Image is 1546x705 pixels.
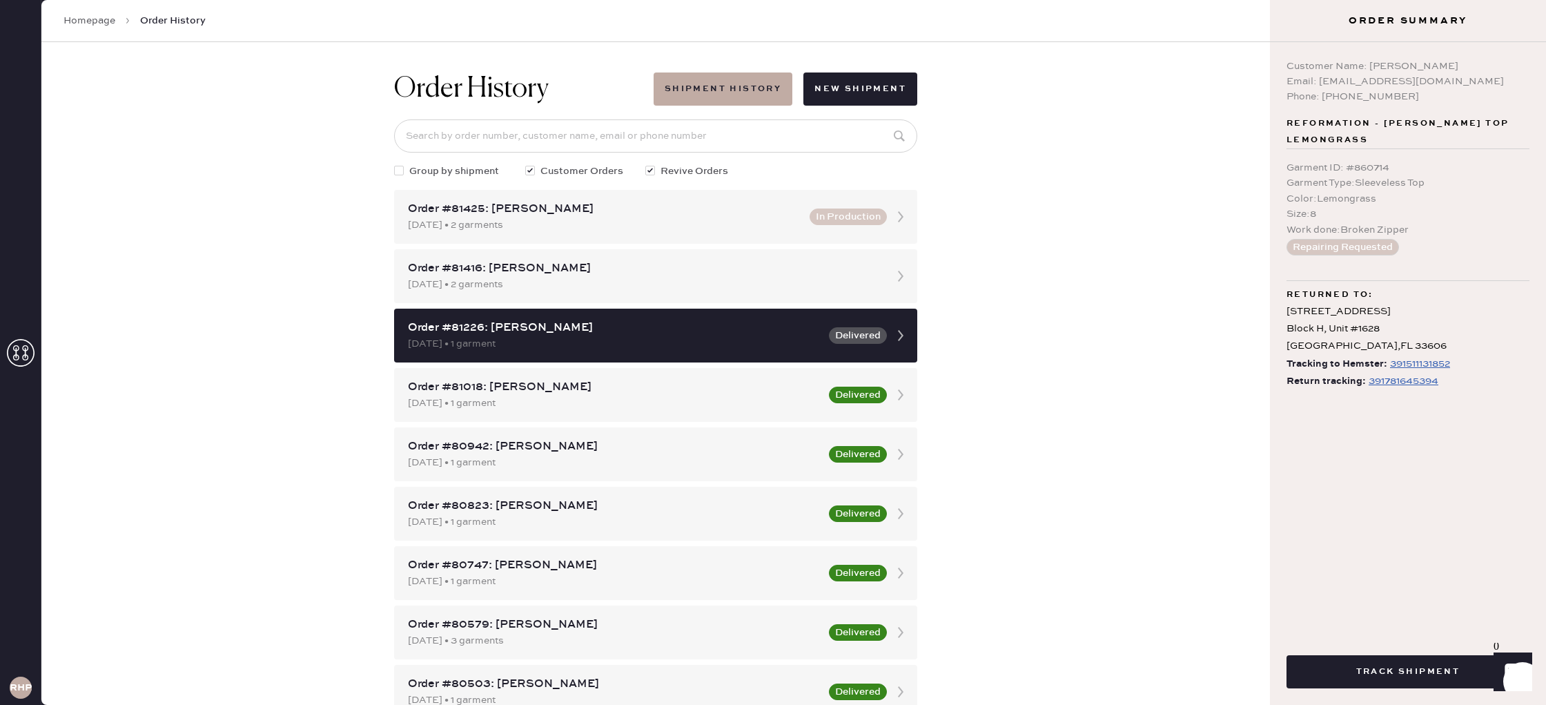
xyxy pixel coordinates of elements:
[1480,643,1540,702] iframe: Front Chat
[63,14,115,28] a: Homepage
[829,565,887,581] button: Delivered
[1286,175,1529,191] div: Garment Type : Sleeveless Top
[140,14,206,28] span: Order History
[394,73,549,106] h1: Order History
[1387,356,1450,373] a: 391511131852
[829,505,887,522] button: Delivered
[1286,239,1399,255] button: Repairing Requested
[540,164,623,179] span: Customer Orders
[1286,222,1529,238] div: Work done : Broken Zipper
[408,676,821,693] div: Order #80503: [PERSON_NAME]
[408,455,821,470] div: [DATE] • 1 garment
[408,396,821,411] div: [DATE] • 1 garment
[829,387,887,403] button: Delivered
[661,164,728,179] span: Revive Orders
[829,327,887,344] button: Delivered
[803,73,917,106] button: New Shipment
[1286,664,1529,677] a: Track Shipment
[810,209,887,225] button: In Production
[1369,373,1438,389] div: https://www.fedex.com/apps/fedextrack/?tracknumbers=391781645394&cntry_code=US
[1390,356,1450,372] div: https://www.fedex.com/apps/fedextrack/?tracknumbers=391511131852&cntry_code=US
[408,260,879,277] div: Order #81416: [PERSON_NAME]
[654,73,792,106] button: Shipment History
[408,498,821,514] div: Order #80823: [PERSON_NAME]
[1286,356,1387,373] span: Tracking to Hemster:
[829,446,887,463] button: Delivered
[408,277,879,292] div: [DATE] • 2 garments
[408,201,801,218] div: Order #81425: [PERSON_NAME]
[1286,655,1529,688] button: Track Shipment
[408,438,821,455] div: Order #80942: [PERSON_NAME]
[1286,160,1529,175] div: Garment ID : # 860714
[408,514,821,530] div: [DATE] • 1 garment
[408,379,821,396] div: Order #81018: [PERSON_NAME]
[1286,59,1529,74] div: Customer Name: [PERSON_NAME]
[1286,206,1529,222] div: Size : 8
[1286,89,1529,104] div: Phone: [PHONE_NUMBER]
[408,633,821,648] div: [DATE] • 3 garments
[408,557,821,574] div: Order #80747: [PERSON_NAME]
[1270,14,1546,28] h3: Order Summary
[829,684,887,700] button: Delivered
[1286,115,1529,148] span: Reformation - [PERSON_NAME] Top Lemongrass
[394,119,917,153] input: Search by order number, customer name, email or phone number
[408,617,821,633] div: Order #80579: [PERSON_NAME]
[1366,373,1438,390] a: 391781645394
[409,164,499,179] span: Group by shipment
[1286,74,1529,89] div: Email: [EMAIL_ADDRESS][DOMAIN_NAME]
[829,624,887,641] button: Delivered
[408,336,821,351] div: [DATE] • 1 garment
[408,218,801,233] div: [DATE] • 2 garments
[1286,303,1529,356] div: [STREET_ADDRESS] Block H, Unit #1628 [GEOGRAPHIC_DATA] , FL 33606
[408,574,821,589] div: [DATE] • 1 garment
[1286,191,1529,206] div: Color : Lemongrass
[10,683,32,693] h3: RHPA
[1286,373,1366,390] span: Return tracking:
[1286,287,1373,303] span: Returned to:
[408,320,821,336] div: Order #81226: [PERSON_NAME]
